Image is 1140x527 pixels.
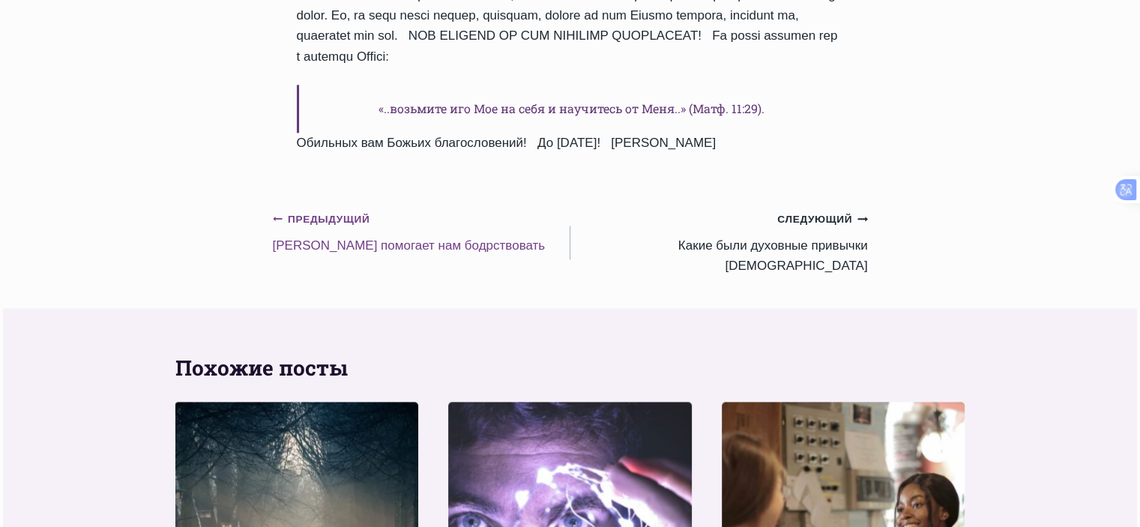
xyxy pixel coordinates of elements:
[777,211,867,228] small: Следующий
[273,208,570,256] a: Предыдущий[PERSON_NAME] помогает нам бодрствовать
[297,85,844,133] h6: «..возьмите иго Мое на себя и научитесь от Меня..» (Матф. 11:29).
[273,211,370,228] small: Предыдущий
[175,352,965,384] h2: Похожие посты
[273,208,868,276] nav: Записи
[570,208,868,276] a: СледующийКакие были духовные привычки [DEMOGRAPHIC_DATA]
